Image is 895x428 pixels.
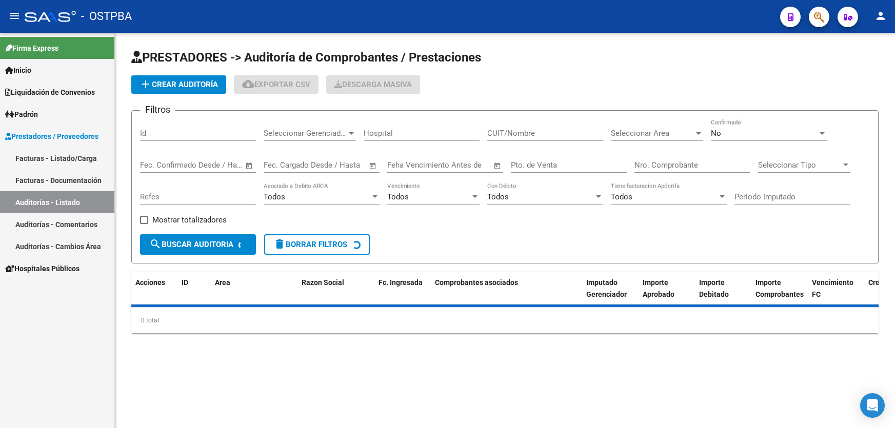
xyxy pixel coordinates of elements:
[711,129,721,138] span: No
[582,272,639,317] datatable-header-cell: Imputado Gerenciador
[135,278,165,287] span: Acciones
[611,192,632,201] span: Todos
[273,240,347,249] span: Borrar Filtros
[431,272,582,317] datatable-header-cell: Comprobantes asociados
[297,272,374,317] datatable-header-cell: Razon Social
[5,87,95,98] span: Liquidación de Convenios
[812,278,853,298] span: Vencimiento FC
[140,234,256,255] button: Buscar Auditoria
[874,10,887,22] mat-icon: person
[751,272,808,317] datatable-header-cell: Importe Comprobantes
[264,129,347,138] span: Seleccionar Gerenciador
[808,272,864,317] datatable-header-cell: Vencimiento FC
[586,278,627,298] span: Imputado Gerenciador
[152,214,227,226] span: Mostrar totalizadores
[149,240,233,249] span: Buscar Auditoria
[699,278,729,298] span: Importe Debitado
[177,272,211,317] datatable-header-cell: ID
[149,238,162,250] mat-icon: search
[191,160,241,170] input: Fecha fin
[140,160,182,170] input: Fecha inicio
[242,78,254,90] mat-icon: cloud_download
[487,192,509,201] span: Todos
[234,75,319,94] button: Exportar CSV
[758,160,841,170] span: Seleccionar Tipo
[695,272,751,317] datatable-header-cell: Importe Debitado
[374,272,431,317] datatable-header-cell: Fc. Ingresada
[5,263,79,274] span: Hospitales Públicos
[8,10,21,22] mat-icon: menu
[868,278,892,287] span: Creado
[215,278,230,287] span: Area
[611,129,694,138] span: Seleccionar Area
[273,238,286,250] mat-icon: delete
[140,80,218,89] span: Crear Auditoría
[492,160,504,172] button: Open calendar
[211,272,283,317] datatable-header-cell: Area
[264,234,370,255] button: Borrar Filtros
[131,308,879,333] div: 0 total
[131,75,226,94] button: Crear Auditoría
[140,78,152,90] mat-icon: add
[334,80,412,89] span: Descarga Masiva
[314,160,364,170] input: Fecha fin
[242,80,310,89] span: Exportar CSV
[264,192,285,201] span: Todos
[435,278,518,287] span: Comprobantes asociados
[81,5,132,28] span: - OSTPBA
[379,278,423,287] span: Fc. Ingresada
[302,278,344,287] span: Razon Social
[367,160,379,172] button: Open calendar
[326,75,420,94] app-download-masive: Descarga masiva de comprobantes (adjuntos)
[5,43,58,54] span: Firma Express
[131,272,177,317] datatable-header-cell: Acciones
[131,50,481,65] span: PRESTADORES -> Auditoría de Comprobantes / Prestaciones
[244,160,255,172] button: Open calendar
[5,109,38,120] span: Padrón
[387,192,409,201] span: Todos
[326,75,420,94] button: Descarga Masiva
[5,65,31,76] span: Inicio
[755,278,804,298] span: Importe Comprobantes
[5,131,98,142] span: Prestadores / Proveedores
[140,103,175,117] h3: Filtros
[264,160,305,170] input: Fecha inicio
[182,278,188,287] span: ID
[639,272,695,317] datatable-header-cell: Importe Aprobado
[860,393,885,418] div: Open Intercom Messenger
[643,278,674,298] span: Importe Aprobado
